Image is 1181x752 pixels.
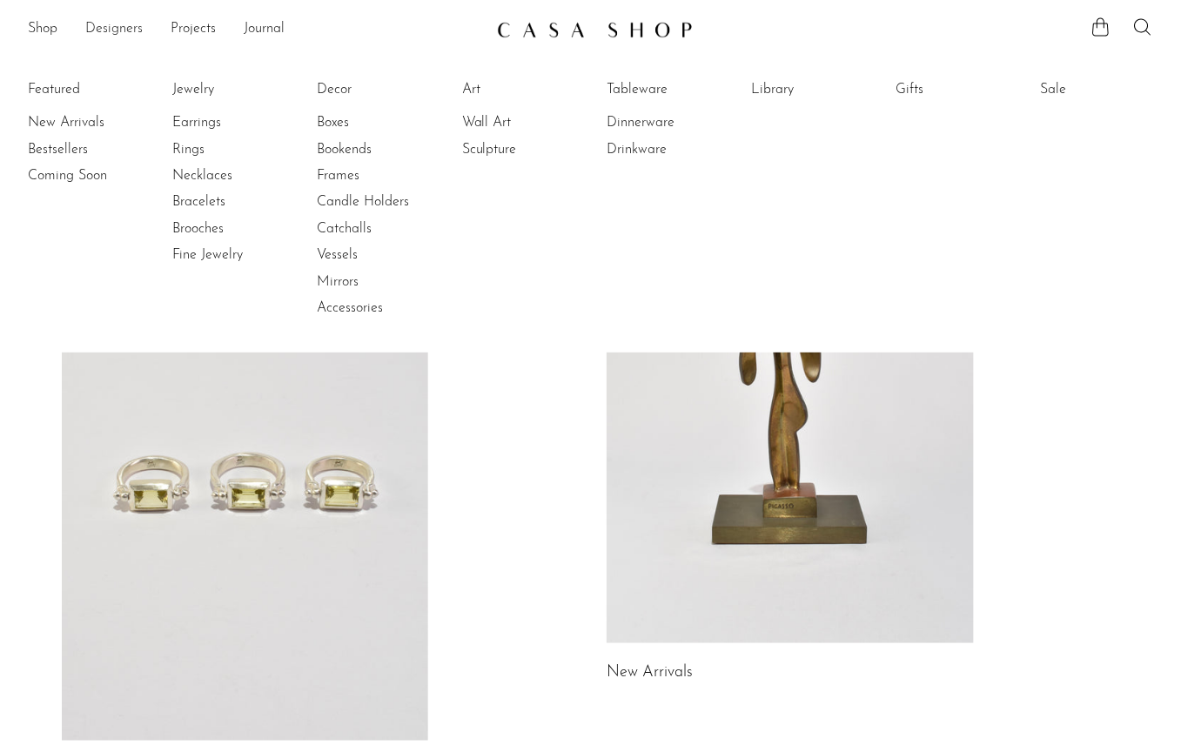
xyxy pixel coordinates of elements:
ul: Tableware [607,77,737,163]
a: Bookends [317,140,447,159]
a: Boxes [317,113,447,132]
nav: Desktop navigation [28,15,483,44]
a: Gifts [896,80,1026,99]
ul: NEW HEADER MENU [28,15,483,44]
a: Bracelets [172,192,303,211]
a: Fine Jewelry [172,245,303,265]
ul: Sale [1041,77,1171,110]
a: Drinkware [607,140,737,159]
ul: Art [462,77,593,163]
a: Dinnerware [607,113,737,132]
a: New Arrivals [607,665,694,681]
a: Tableware [607,80,737,99]
a: Wall Art [462,113,593,132]
a: Art [462,80,593,99]
a: Bestsellers [28,140,158,159]
a: Journal [244,18,285,41]
a: Sale [1041,80,1171,99]
a: Rings [172,140,303,159]
a: Projects [171,18,216,41]
ul: Library [751,77,882,110]
a: Mirrors [317,272,447,292]
ul: Jewelry [172,77,303,269]
ul: Featured [28,110,158,189]
ul: Decor [317,77,447,322]
a: Coming Soon [28,166,158,185]
a: Necklaces [172,166,303,185]
a: Accessories [317,299,447,318]
ul: Gifts [896,77,1026,110]
a: Jewelry [172,80,303,99]
a: Library [751,80,882,99]
a: Sculpture [462,140,593,159]
a: Shop [28,18,57,41]
a: Decor [317,80,447,99]
a: Frames [317,166,447,185]
a: Vessels [317,245,447,265]
a: Designers [85,18,143,41]
a: New Arrivals [28,113,158,132]
a: Catchalls [317,219,447,238]
a: Candle Holders [317,192,447,211]
a: Brooches [172,219,303,238]
a: Earrings [172,113,303,132]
